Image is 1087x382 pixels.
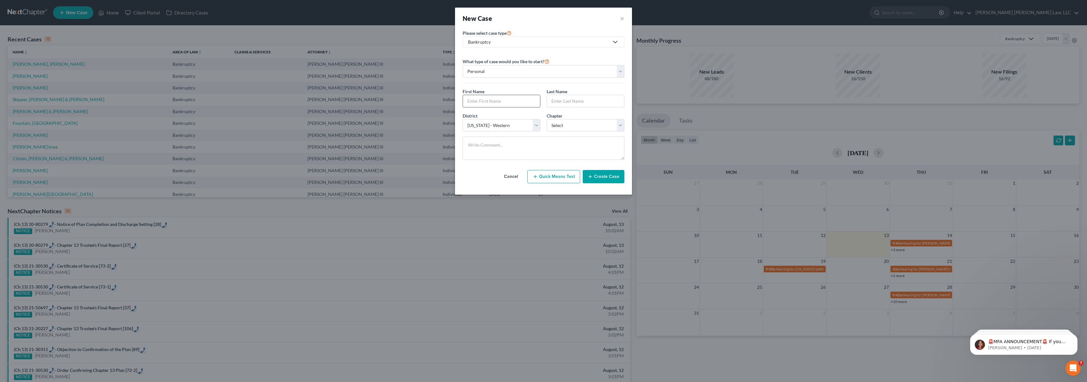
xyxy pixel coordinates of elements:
[463,89,484,94] span: First Name
[620,14,624,23] button: ×
[547,113,562,118] span: Chapter
[1078,361,1084,366] span: 7
[1066,361,1081,376] iframe: Intercom live chat
[463,95,540,107] input: Enter First Name
[497,170,525,183] button: Cancel
[468,39,609,45] div: Bankruptcy
[547,95,624,107] input: Enter Last Name
[583,170,624,183] button: Create Case
[527,170,580,183] button: Quick Means Test
[961,321,1087,365] iframe: Intercom notifications message
[463,113,477,118] span: District
[463,15,492,22] strong: New Case
[463,58,550,65] label: What type of case would you like to start?
[463,30,507,36] span: Please select case type
[547,89,567,94] span: Last Name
